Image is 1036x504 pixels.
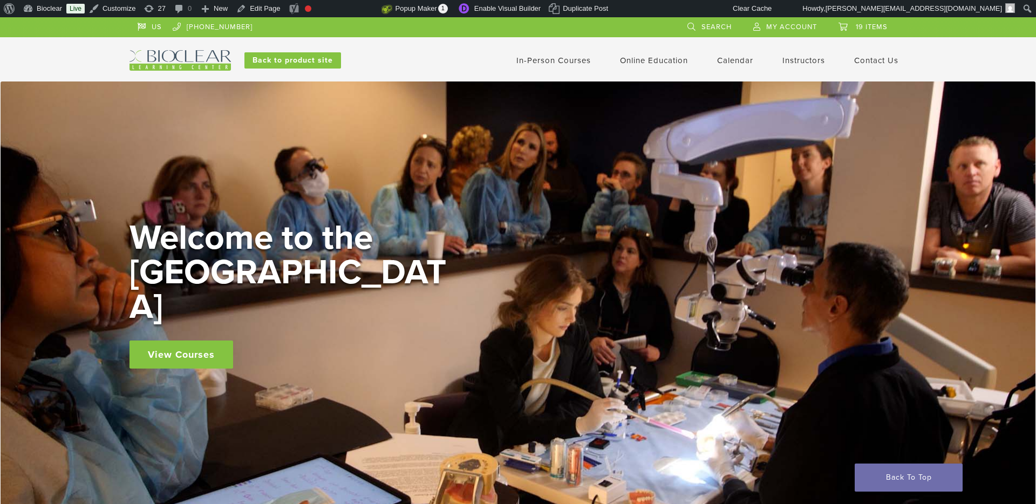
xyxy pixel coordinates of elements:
a: Live [66,4,85,13]
span: 19 items [856,23,888,31]
a: Online Education [620,56,688,65]
a: In-Person Courses [516,56,591,65]
a: Back to product site [244,52,341,69]
a: Instructors [782,56,825,65]
a: View Courses [129,340,233,369]
a: Search [687,17,732,33]
a: [PHONE_NUMBER] [173,17,253,33]
h2: Welcome to the [GEOGRAPHIC_DATA] [129,221,453,324]
a: Calendar [717,56,753,65]
div: Focus keyphrase not set [305,5,311,12]
span: My Account [766,23,817,31]
a: US [138,17,162,33]
span: [PERSON_NAME][EMAIL_ADDRESS][DOMAIN_NAME] [826,4,1002,12]
img: Views over 48 hours. Click for more Jetpack Stats. [321,3,381,16]
a: Contact Us [854,56,898,65]
a: 19 items [839,17,888,33]
img: Bioclear [129,50,231,71]
a: My Account [753,17,817,33]
a: Back To Top [855,464,963,492]
span: Search [701,23,732,31]
span: 1 [438,4,448,13]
